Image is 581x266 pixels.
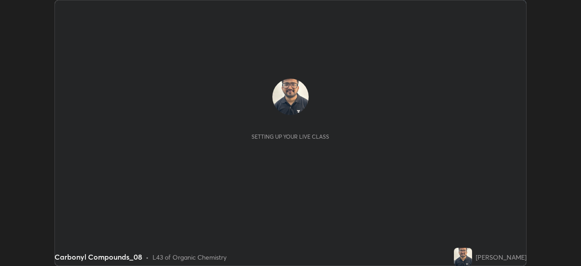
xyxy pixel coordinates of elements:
img: 8aca7005bdf34aeda6799b687e6e9637.jpg [272,79,309,115]
div: L43 of Organic Chemistry [153,252,226,262]
div: Carbonyl Compounds_08 [54,251,142,262]
div: [PERSON_NAME] [476,252,527,262]
div: • [146,252,149,262]
div: Setting up your live class [251,133,329,140]
img: 8aca7005bdf34aeda6799b687e6e9637.jpg [454,248,472,266]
